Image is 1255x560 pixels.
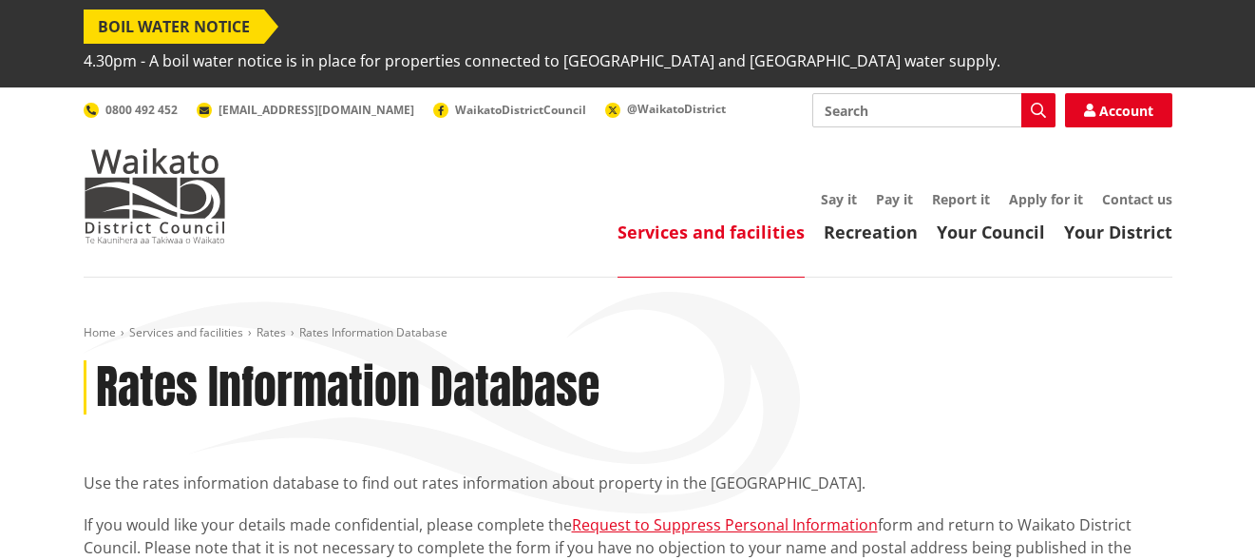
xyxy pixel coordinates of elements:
a: Contact us [1102,190,1172,208]
nav: breadcrumb [84,325,1172,341]
a: Report it [932,190,990,208]
img: Waikato District Council - Te Kaunihera aa Takiwaa o Waikato [84,148,226,243]
a: WaikatoDistrictCouncil [433,102,586,118]
a: @WaikatoDistrict [605,101,726,117]
span: 4.30pm - A boil water notice is in place for properties connected to [GEOGRAPHIC_DATA] and [GEOGR... [84,44,1000,78]
input: Search input [812,93,1055,127]
a: Apply for it [1009,190,1083,208]
a: Services and facilities [618,221,805,243]
a: Services and facilities [129,324,243,340]
a: Home [84,324,116,340]
span: WaikatoDistrictCouncil [455,102,586,118]
a: [EMAIL_ADDRESS][DOMAIN_NAME] [197,102,414,118]
span: @WaikatoDistrict [627,101,726,117]
span: Rates Information Database [299,324,447,340]
span: [EMAIL_ADDRESS][DOMAIN_NAME] [219,102,414,118]
span: 0800 492 452 [105,102,178,118]
a: Your District [1064,221,1172,243]
h1: Rates Information Database [96,360,599,415]
a: Rates [257,324,286,340]
a: Recreation [824,221,918,243]
a: Account [1065,93,1172,127]
a: Your Council [937,221,1045,243]
span: BOIL WATER NOTICE [84,10,264,44]
a: Say it [821,190,857,208]
a: Pay it [876,190,913,208]
p: Use the rates information database to find out rates information about property in the [GEOGRAPHI... [84,472,1172,494]
a: Request to Suppress Personal Information [572,514,878,535]
a: 0800 492 452 [84,102,178,118]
